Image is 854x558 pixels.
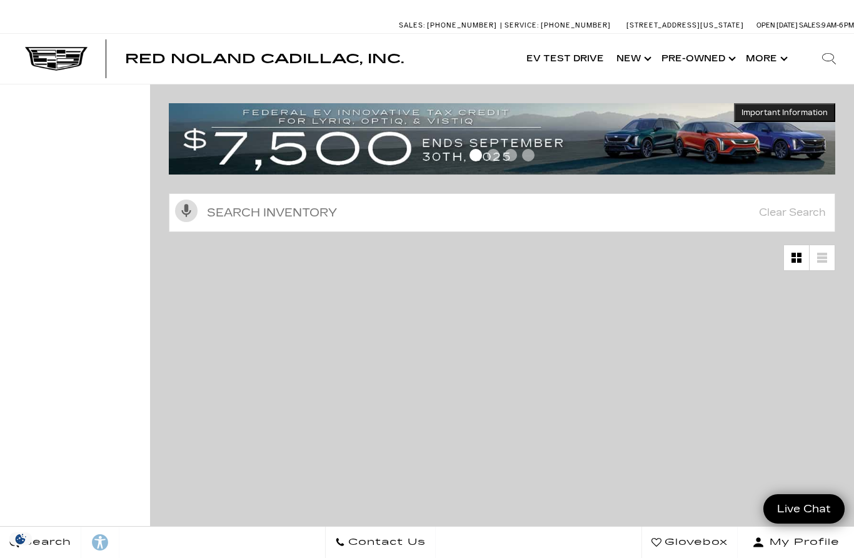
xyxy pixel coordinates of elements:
[771,502,837,516] span: Live Chat
[345,534,426,551] span: Contact Us
[505,149,517,161] span: Go to slide 3
[821,21,854,29] span: 9 AM-6 PM
[505,21,539,29] span: Service:
[765,534,840,551] span: My Profile
[661,534,728,551] span: Glovebox
[169,103,835,175] img: vrp-tax-ending-august-version
[500,22,614,29] a: Service: [PHONE_NUMBER]
[19,534,71,551] span: Search
[427,21,497,29] span: [PHONE_NUMBER]
[399,21,425,29] span: Sales:
[487,149,500,161] span: Go to slide 2
[25,47,88,71] img: Cadillac Dark Logo with Cadillac White Text
[470,149,482,161] span: Go to slide 1
[626,21,744,29] a: [STREET_ADDRESS][US_STATE]
[799,21,821,29] span: Sales:
[6,532,35,545] img: Opt-Out Icon
[399,22,500,29] a: Sales: [PHONE_NUMBER]
[741,108,828,118] span: Important Information
[169,193,835,232] input: Search Inventory
[541,21,611,29] span: [PHONE_NUMBER]
[520,34,610,84] a: EV Test Drive
[610,34,655,84] a: New
[740,34,791,84] button: More
[175,200,198,222] svg: Click to toggle on voice search
[763,494,845,524] a: Live Chat
[756,21,798,29] span: Open [DATE]
[738,527,854,558] button: Open user profile menu
[125,51,404,66] span: Red Noland Cadillac, Inc.
[734,103,835,122] button: Important Information
[325,527,436,558] a: Contact Us
[522,149,535,161] span: Go to slide 4
[641,527,738,558] a: Glovebox
[6,532,35,545] section: Click to Open Cookie Consent Modal
[655,34,740,84] a: Pre-Owned
[125,53,404,65] a: Red Noland Cadillac, Inc.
